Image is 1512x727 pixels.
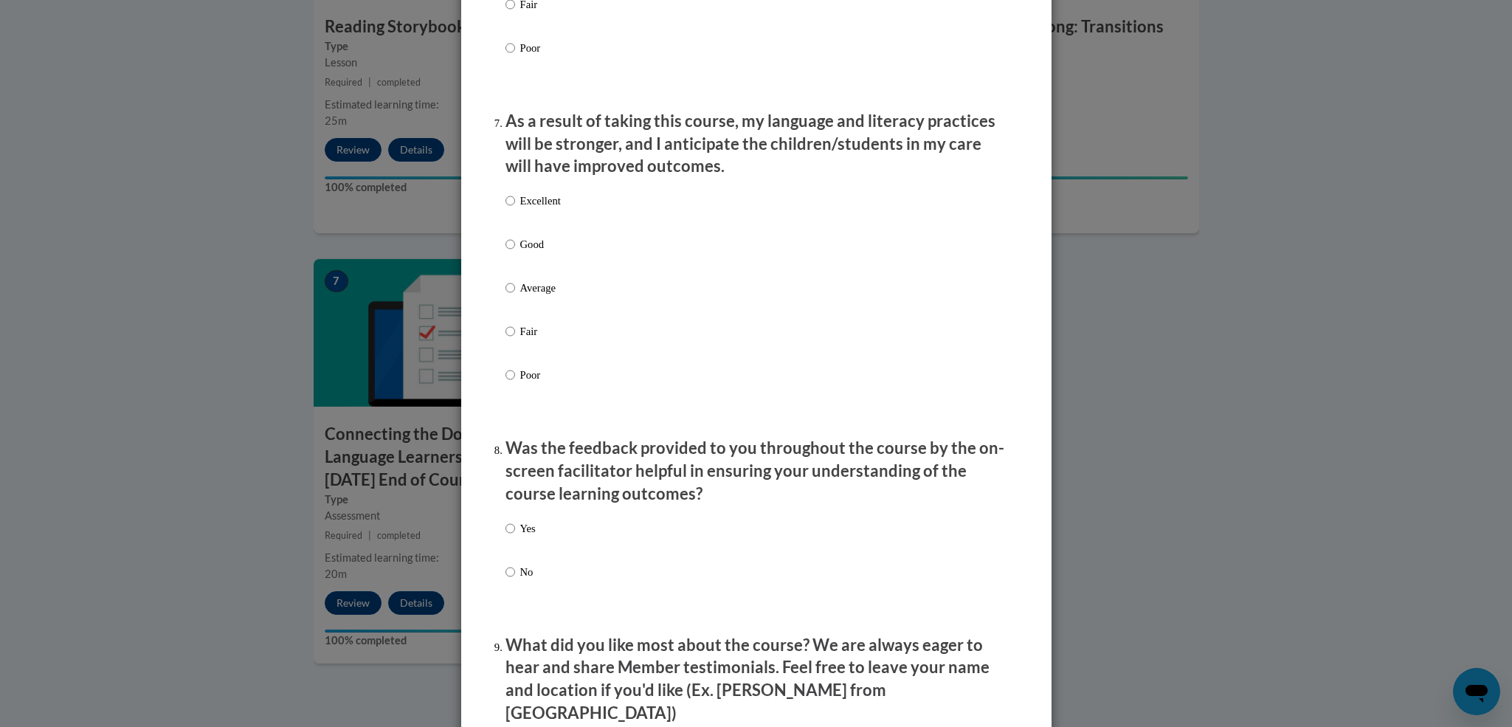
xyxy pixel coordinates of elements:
[505,520,515,537] input: Yes
[520,520,536,537] p: Yes
[520,564,536,580] p: No
[505,437,1007,505] p: Was the feedback provided to you throughout the course by the on-screen facilitator helpful in en...
[505,634,1007,725] p: What did you like most about the course? We are always eager to hear and share Member testimonial...
[505,40,515,56] input: Poor
[520,280,561,296] p: Average
[505,110,1007,178] p: As a result of taking this course, my language and literacy practices will be stronger, and I ant...
[520,236,561,252] p: Good
[520,367,561,383] p: Poor
[505,367,515,383] input: Poor
[505,236,515,252] input: Good
[520,193,561,209] p: Excellent
[520,40,561,56] p: Poor
[505,193,515,209] input: Excellent
[505,280,515,296] input: Average
[505,564,515,580] input: No
[520,323,561,340] p: Fair
[505,323,515,340] input: Fair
